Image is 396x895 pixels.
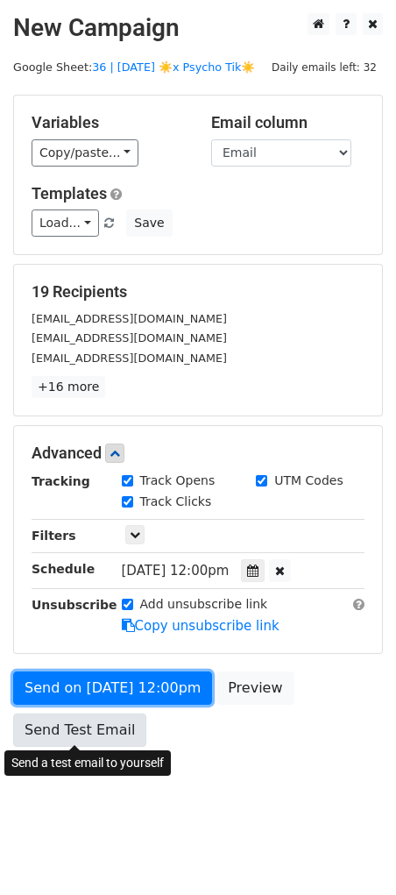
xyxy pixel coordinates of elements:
span: Daily emails left: 32 [265,58,383,77]
strong: Unsubscribe [32,598,117,612]
strong: Schedule [32,562,95,576]
strong: Tracking [32,474,90,488]
small: [EMAIL_ADDRESS][DOMAIN_NAME] [32,352,227,365]
h2: New Campaign [13,13,383,43]
a: 36 | [DATE] ☀️x Psycho Tik☀️ [92,60,255,74]
small: Google Sheet: [13,60,256,74]
label: Add unsubscribe link [140,595,268,614]
a: Copy/paste... [32,139,138,167]
small: [EMAIL_ADDRESS][DOMAIN_NAME] [32,331,227,345]
a: Copy unsubscribe link [122,618,279,634]
a: Preview [216,671,293,705]
a: Send Test Email [13,714,146,747]
span: [DATE] 12:00pm [122,563,230,579]
a: Templates [32,184,107,202]
h5: Advanced [32,444,364,463]
h5: 19 Recipients [32,282,364,302]
iframe: Chat Widget [308,811,396,895]
a: +16 more [32,376,105,398]
div: Send a test email to yourself [4,750,171,776]
strong: Filters [32,529,76,543]
label: Track Opens [140,472,216,490]
a: Daily emails left: 32 [265,60,383,74]
button: Save [126,210,172,237]
h5: Variables [32,113,185,132]
label: Track Clicks [140,493,212,511]
a: Send on [DATE] 12:00pm [13,671,212,705]
label: UTM Codes [274,472,343,490]
h5: Email column [211,113,364,132]
small: [EMAIL_ADDRESS][DOMAIN_NAME] [32,312,227,325]
a: Load... [32,210,99,237]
